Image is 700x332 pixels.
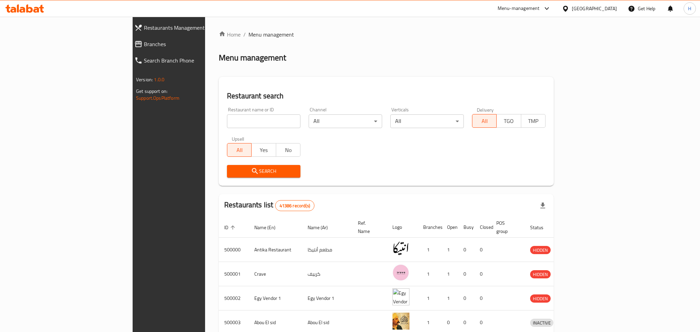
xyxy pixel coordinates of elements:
[144,24,244,32] span: Restaurants Management
[530,295,551,303] span: HIDDEN
[392,240,409,257] img: Antika Restaurant
[474,217,491,238] th: Closed
[154,75,164,84] span: 1.0.0
[279,145,298,155] span: No
[302,286,352,310] td: Egy Vendor 1
[442,286,458,310] td: 1
[224,223,237,232] span: ID
[227,165,300,178] button: Search
[524,116,543,126] span: TMP
[572,5,617,12] div: [GEOGRAPHIC_DATA]
[530,223,552,232] span: Status
[136,94,179,102] a: Support.OpsPlatform
[498,4,540,13] div: Menu-management
[227,91,546,101] h2: Restaurant search
[227,114,300,128] input: Search for restaurant name or ID..
[136,87,167,96] span: Get support on:
[249,238,302,262] td: Antika Restaurant
[521,114,546,128] button: TMP
[302,262,352,286] td: كرييف
[144,56,244,65] span: Search Branch Phone
[227,143,252,157] button: All
[442,217,458,238] th: Open
[302,238,352,262] td: مطعم أنتيكا
[129,19,250,36] a: Restaurants Management
[474,286,491,310] td: 0
[129,36,250,52] a: Branches
[418,286,442,310] td: 1
[276,143,300,157] button: No
[219,30,554,39] nav: breadcrumb
[496,219,516,235] span: POS group
[232,167,295,176] span: Search
[390,114,464,128] div: All
[418,238,442,262] td: 1
[472,114,497,128] button: All
[144,40,244,48] span: Branches
[129,52,250,69] a: Search Branch Phone
[442,262,458,286] td: 1
[275,203,314,209] span: 41386 record(s)
[249,262,302,286] td: Crave
[392,313,409,330] img: Abou El sid
[358,219,379,235] span: Ref. Name
[249,286,302,310] td: Egy Vendor 1
[535,197,551,214] div: Export file
[475,116,494,126] span: All
[688,5,691,12] span: H
[392,288,409,305] img: Egy Vendor 1
[458,238,474,262] td: 0
[530,271,551,278] span: HIDDEN
[392,264,409,281] img: Crave
[530,246,551,254] span: HIDDEN
[309,114,382,128] div: All
[499,116,518,126] span: TGO
[275,200,314,211] div: Total records count
[496,114,521,128] button: TGO
[308,223,337,232] span: Name (Ar)
[474,238,491,262] td: 0
[251,143,276,157] button: Yes
[136,75,153,84] span: Version:
[248,30,294,39] span: Menu management
[458,286,474,310] td: 0
[474,262,491,286] td: 0
[458,262,474,286] td: 0
[387,217,418,238] th: Logo
[442,238,458,262] td: 1
[418,262,442,286] td: 1
[530,319,553,327] span: INACTIVE
[254,145,273,155] span: Yes
[458,217,474,238] th: Busy
[230,145,249,155] span: All
[219,52,286,63] h2: Menu management
[224,200,314,211] h2: Restaurants list
[232,136,244,141] label: Upsell
[418,217,442,238] th: Branches
[254,223,284,232] span: Name (En)
[530,270,551,278] div: HIDDEN
[477,107,494,112] label: Delivery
